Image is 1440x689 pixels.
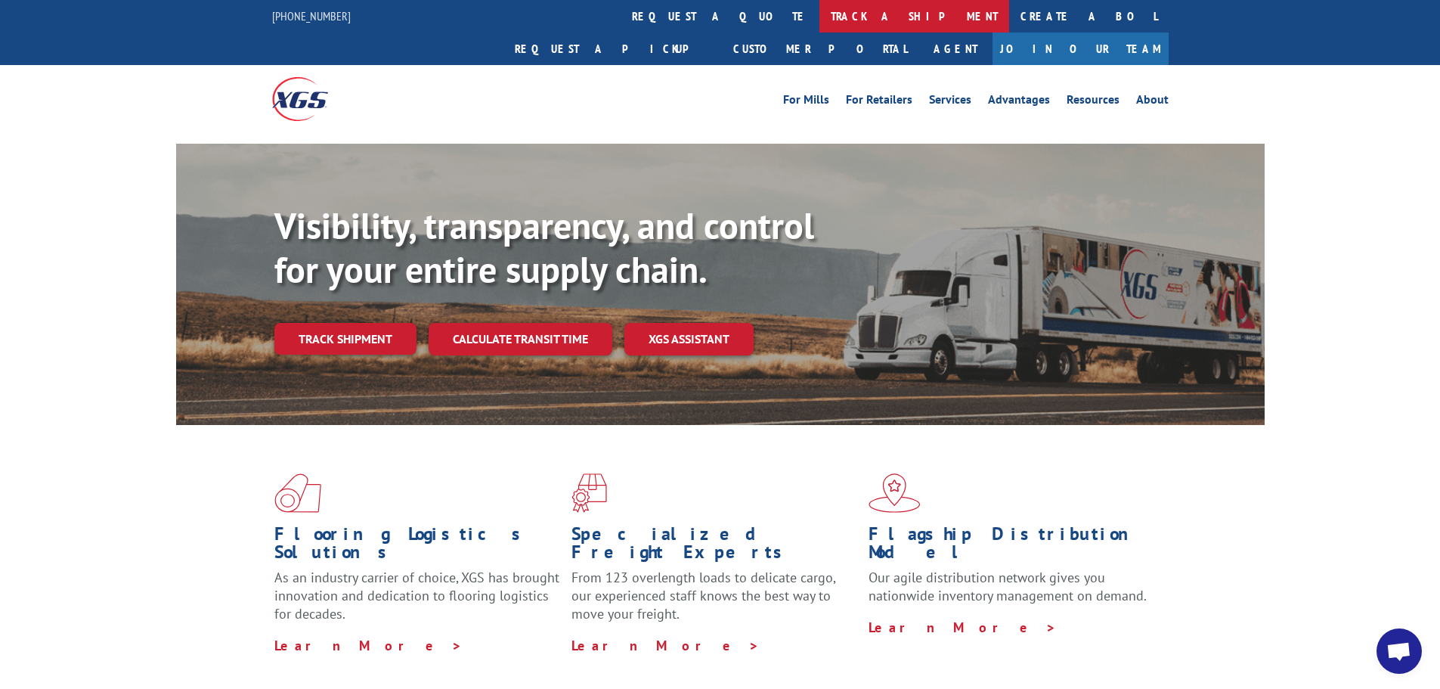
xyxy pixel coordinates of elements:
p: From 123 overlength loads to delicate cargo, our experienced staff knows the best way to move you... [571,569,857,636]
a: Resources [1067,94,1119,110]
h1: Specialized Freight Experts [571,525,857,569]
a: Learn More > [869,619,1057,636]
h1: Flagship Distribution Model [869,525,1154,569]
h1: Flooring Logistics Solutions [274,525,560,569]
a: Agent [918,33,993,65]
a: Learn More > [274,637,463,654]
a: XGS ASSISTANT [624,323,754,355]
img: xgs-icon-focused-on-flooring-red [571,473,607,513]
a: For Mills [783,94,829,110]
span: Our agile distribution network gives you nationwide inventory management on demand. [869,569,1147,604]
a: Learn More > [571,637,760,654]
a: [PHONE_NUMBER] [272,8,351,23]
a: Join Our Team [993,33,1169,65]
span: As an industry carrier of choice, XGS has brought innovation and dedication to flooring logistics... [274,569,559,622]
a: Request a pickup [503,33,722,65]
img: xgs-icon-flagship-distribution-model-red [869,473,921,513]
a: About [1136,94,1169,110]
a: Calculate transit time [429,323,612,355]
a: Services [929,94,971,110]
a: Advantages [988,94,1050,110]
a: Open chat [1377,628,1422,674]
a: Track shipment [274,323,417,355]
a: For Retailers [846,94,912,110]
a: Customer Portal [722,33,918,65]
b: Visibility, transparency, and control for your entire supply chain. [274,202,814,293]
img: xgs-icon-total-supply-chain-intelligence-red [274,473,321,513]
